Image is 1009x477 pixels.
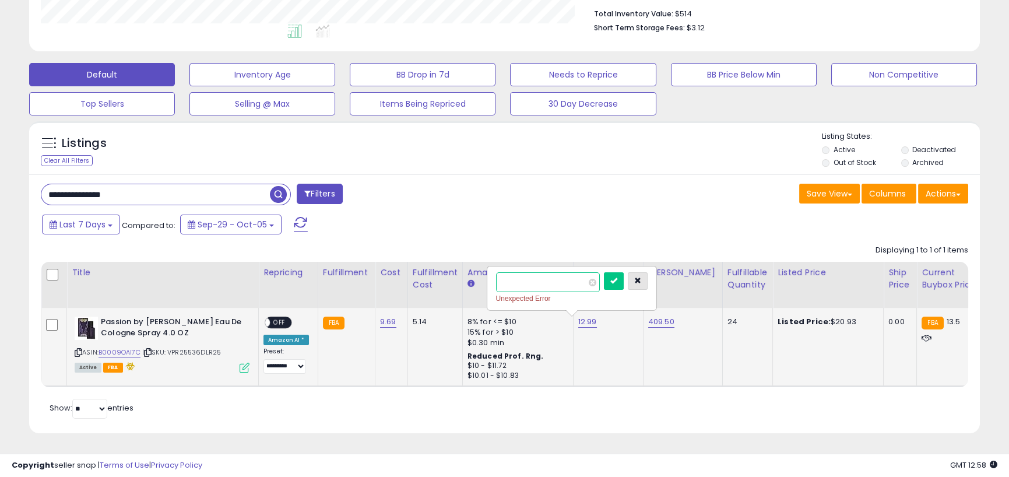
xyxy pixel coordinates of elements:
span: Last 7 Days [59,219,106,230]
button: Inventory Age [189,63,335,86]
div: Cost [380,266,403,279]
div: 15% for > $10 [467,327,564,338]
div: Title [72,266,254,279]
div: $10.01 - $10.83 [467,371,564,381]
div: Listed Price [778,266,878,279]
b: Listed Price: [778,316,831,327]
h5: Listings [62,135,107,152]
span: All listings currently available for purchase on Amazon [75,363,101,373]
button: Columns [862,184,916,204]
button: Non Competitive [831,63,977,86]
div: Fulfillment [323,266,370,279]
strong: Copyright [12,460,54,471]
div: Amazon Fees [467,266,568,279]
a: 12.99 [578,316,597,328]
button: Needs to Reprice [510,63,656,86]
span: | SKU: VPR25536DLR25 [142,348,221,357]
button: Filters [297,184,342,204]
label: Deactivated [912,145,956,155]
div: Fulfillment Cost [413,266,458,291]
a: 9.69 [380,316,396,328]
small: FBA [922,317,943,329]
div: Amazon AI * [263,335,309,345]
small: Amazon Fees. [467,279,474,289]
div: 8% for <= $10 [467,317,564,327]
b: Short Term Storage Fees: [594,23,685,33]
span: $3.12 [687,22,705,33]
span: Show: entries [50,402,133,413]
button: Selling @ Max [189,92,335,115]
span: Columns [869,188,906,199]
a: B0009OAI7C [99,348,140,357]
div: Ship Price [888,266,912,291]
label: Active [833,145,855,155]
a: 409.50 [648,316,674,328]
button: Save View [799,184,860,204]
button: Last 7 Days [42,215,120,234]
li: $514 [594,6,959,20]
div: Unexpected Error [496,293,648,304]
span: 13.5 [947,316,961,327]
button: BB Drop in 7d [350,63,495,86]
span: FBA [103,363,123,373]
button: BB Price Below Min [671,63,817,86]
button: Sep-29 - Oct-05 [180,215,282,234]
div: [PERSON_NAME] [648,266,718,279]
div: seller snap | | [12,460,202,471]
button: 30 Day Decrease [510,92,656,115]
button: Top Sellers [29,92,175,115]
a: Terms of Use [100,460,149,471]
b: Passion by [PERSON_NAME] Eau De Cologne Spray 4.0 OZ [101,317,242,341]
small: FBA [323,317,344,329]
span: 2025-10-13 12:58 GMT [950,460,997,471]
div: Displaying 1 to 1 of 1 items [876,245,968,256]
p: Listing States: [822,131,980,142]
img: 41xSeok6RqL._SL40_.jpg [75,317,98,340]
label: Archived [912,157,944,167]
div: Clear All Filters [41,155,93,166]
div: 5.14 [413,317,453,327]
div: $0.30 min [467,338,564,348]
div: Repricing [263,266,313,279]
span: Compared to: [122,220,175,231]
div: Preset: [263,348,309,374]
b: Reduced Prof. Rng. [467,351,544,361]
i: hazardous material [123,362,135,370]
a: Privacy Policy [151,460,202,471]
div: ASIN: [75,317,249,371]
button: Items Being Repriced [350,92,495,115]
span: Sep-29 - Oct-05 [198,219,267,230]
button: Default [29,63,175,86]
button: Actions [918,184,968,204]
div: 0.00 [888,317,908,327]
div: $20.93 [778,317,874,327]
span: OFF [270,318,289,328]
div: $10 - $11.72 [467,361,564,371]
div: 24 [727,317,764,327]
div: Current Buybox Price [922,266,982,291]
label: Out of Stock [833,157,876,167]
b: Total Inventory Value: [594,9,673,19]
div: Fulfillable Quantity [727,266,768,291]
